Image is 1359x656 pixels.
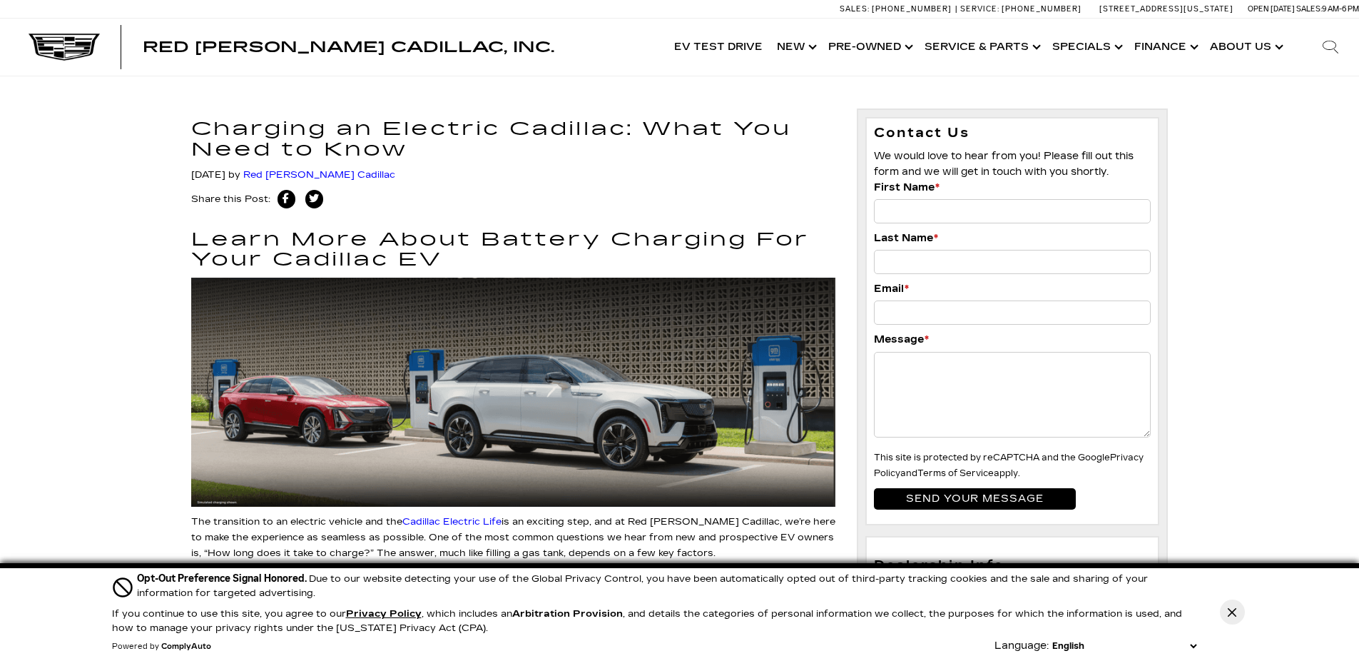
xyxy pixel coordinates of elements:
a: Red [PERSON_NAME] Cadillac [243,169,395,181]
span: 9 AM-6 PM [1322,4,1359,14]
label: Email [874,281,909,297]
span: Red [PERSON_NAME] Cadillac, Inc. [143,39,554,56]
h1: Learn More About Battery Charging For Your Cadillac EV [191,230,835,271]
span: Open [DATE] [1248,4,1295,14]
a: Service & Parts [917,19,1045,76]
a: Red [PERSON_NAME] Cadillac, Inc. [143,40,554,54]
span: Service: [960,4,999,14]
h3: Dealership Info [874,559,1151,573]
a: Terms of Service [917,468,994,478]
a: EV Test Drive [667,19,770,76]
span: [DATE] [191,169,225,181]
p: The transition to an electric vehicle and the is an exciting step, and at Red [PERSON_NAME] Cadil... [191,514,835,561]
div: Due to our website detecting your use of the Global Privacy Control, you have been automatically ... [137,571,1200,600]
a: ComplyAuto [161,642,211,651]
a: About Us [1203,19,1288,76]
small: This site is protected by reCAPTCHA and the Google and apply. [874,453,1144,478]
a: Specials [1045,19,1127,76]
p: If you continue to use this site, you agree to our , which includes an , and details the categori... [112,608,1182,634]
input: Send your message [874,488,1076,510]
strong: Arbitration Provision [512,608,623,620]
label: Message [874,332,929,348]
div: Language: [994,641,1049,651]
a: Cadillac Electric Life [402,516,502,528]
span: We would love to hear from you! Please fill out this form and we will get in touch with you shortly. [874,150,1134,178]
img: Cadillac Dark Logo with Cadillac White Text [29,34,100,61]
h1: Charging an Electric Cadillac: What You Need to Know [191,119,835,160]
a: Privacy Policy [346,608,422,620]
span: [PHONE_NUMBER] [872,4,952,14]
span: Sales: [840,4,870,14]
span: Opt-Out Preference Signal Honored . [137,572,309,585]
a: Service: [PHONE_NUMBER] [955,5,1085,13]
a: Finance [1127,19,1203,76]
div: Powered by [112,642,211,651]
h3: Contact Us [874,126,1151,141]
label: Last Name [874,231,938,246]
a: [STREET_ADDRESS][US_STATE] [1099,4,1233,14]
select: Language Select [1049,639,1200,653]
a: Sales: [PHONE_NUMBER] [840,5,955,13]
span: Sales: [1296,4,1322,14]
button: Close Button [1220,600,1245,625]
label: First Name [874,180,940,196]
span: by [228,169,240,181]
span: [PHONE_NUMBER] [1002,4,1081,14]
a: Privacy Policy [874,453,1144,478]
a: Pre-Owned [821,19,917,76]
img: cadillac escalade and lyriq charging on dc level 3 charging stations [191,278,835,507]
div: Share this Post: [191,190,835,215]
a: New [770,19,821,76]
